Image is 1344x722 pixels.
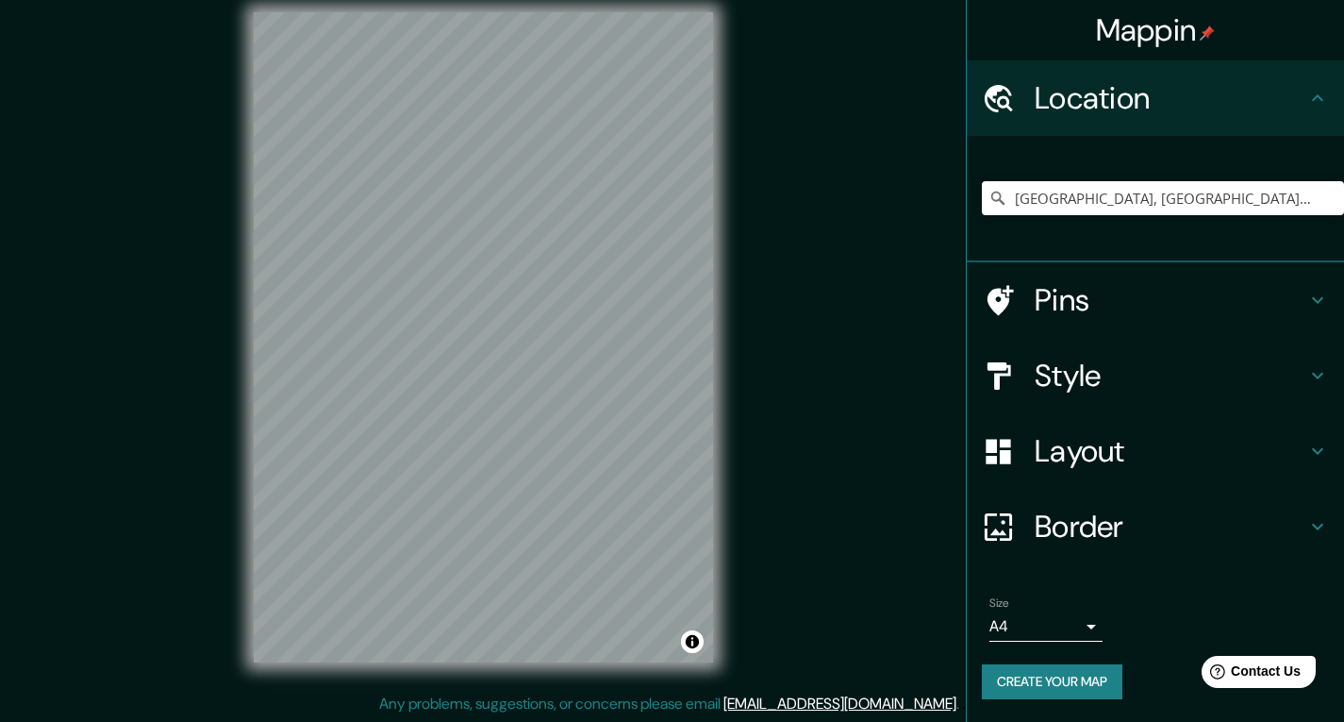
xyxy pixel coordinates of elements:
[967,338,1344,413] div: Style
[681,630,704,653] button: Toggle attribution
[1035,508,1306,546] h4: Border
[1096,11,1216,49] h4: Mappin
[989,596,1009,612] label: Size
[967,489,1344,564] div: Border
[1035,357,1306,395] h4: Style
[967,413,1344,489] div: Layout
[1035,432,1306,470] h4: Layout
[1035,281,1306,319] h4: Pins
[959,693,962,715] div: .
[1035,79,1306,117] h4: Location
[989,612,1103,642] div: A4
[967,262,1344,338] div: Pins
[982,181,1344,215] input: Pick your city or area
[962,693,966,715] div: .
[967,60,1344,136] div: Location
[723,694,956,714] a: [EMAIL_ADDRESS][DOMAIN_NAME]
[379,693,959,715] p: Any problems, suggestions, or concerns please email .
[1176,648,1323,701] iframe: Help widget launcher
[982,664,1122,699] button: Create your map
[254,12,713,663] canvas: Map
[1200,25,1215,41] img: pin-icon.png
